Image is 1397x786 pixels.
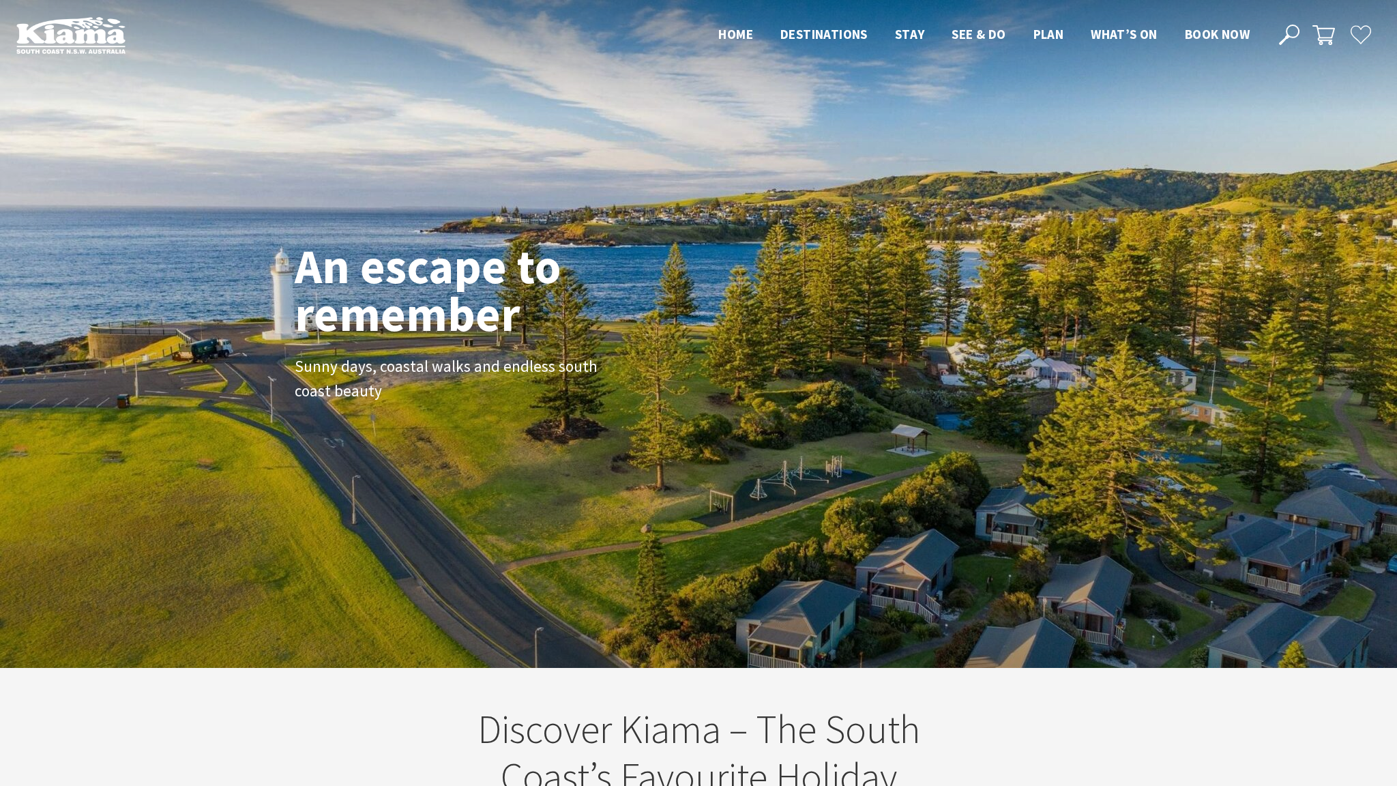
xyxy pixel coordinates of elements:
[1185,26,1250,42] span: Book now
[952,26,1005,42] span: See & Do
[1033,26,1064,42] span: Plan
[295,242,670,338] h1: An escape to remember
[1091,26,1158,42] span: What’s On
[718,26,753,42] span: Home
[705,24,1263,46] nav: Main Menu
[780,26,868,42] span: Destinations
[295,354,602,405] p: Sunny days, coastal walks and endless south coast beauty
[16,16,126,54] img: Kiama Logo
[895,26,925,42] span: Stay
